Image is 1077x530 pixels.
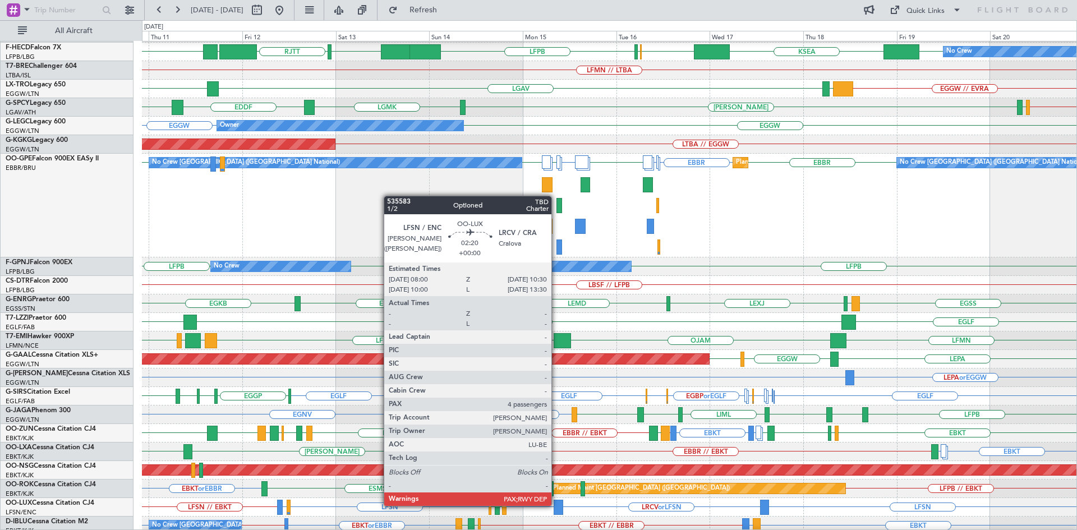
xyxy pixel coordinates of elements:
a: LFPB/LBG [6,286,35,294]
span: T7-EMI [6,333,27,340]
div: [DATE] [144,22,163,32]
div: No Crew [494,258,520,275]
div: Fri 12 [242,31,336,41]
a: EGGW/LTN [6,145,39,154]
a: G-KGKGLegacy 600 [6,137,68,144]
a: G-LEGCLegacy 600 [6,118,66,125]
a: G-SIRSCitation Excel [6,389,70,395]
a: LFSN/ENC [6,508,36,517]
a: EGGW/LTN [6,379,39,387]
a: D-IBLUCessna Citation M2 [6,518,88,525]
div: Thu 18 [803,31,897,41]
a: OO-LXACessna Citation CJ4 [6,444,94,451]
a: G-GAALCessna Citation XLS+ [6,352,98,358]
div: Thu 11 [149,31,242,41]
button: Refresh [383,1,450,19]
a: T7-BREChallenger 604 [6,63,77,70]
a: EBBR/BRU [6,164,36,172]
div: Quick Links [906,6,945,17]
a: EGGW/LTN [6,360,39,368]
div: Owner [220,117,239,134]
input: Trip Number [34,2,99,19]
a: OO-ROKCessna Citation CJ4 [6,481,96,488]
div: Planned Maint [GEOGRAPHIC_DATA] ([GEOGRAPHIC_DATA] National) [736,154,939,171]
a: EBKT/KJK [6,471,34,480]
div: No Crew [GEOGRAPHIC_DATA] ([GEOGRAPHIC_DATA] National) [152,154,340,171]
button: All Aircraft [12,22,122,40]
a: EGSS/STN [6,305,35,313]
span: G-KGKG [6,137,32,144]
a: EBKT/KJK [6,490,34,498]
span: G-ENRG [6,296,32,303]
div: No Crew [214,258,240,275]
a: EGLF/FAB [6,323,35,331]
span: OO-LUX [6,500,32,506]
span: Refresh [400,6,447,14]
span: D-IBLU [6,518,27,525]
span: T7-LZZI [6,315,29,321]
a: CS-DTRFalcon 2000 [6,278,68,284]
span: OO-LXA [6,444,32,451]
span: OO-ROK [6,481,34,488]
span: All Aircraft [29,27,118,35]
div: Mon 15 [523,31,616,41]
div: Tue 16 [616,31,710,41]
span: T7-BRE [6,63,29,70]
span: G-JAGA [6,407,31,414]
div: Sun 14 [429,31,523,41]
span: G-LEGC [6,118,30,125]
span: F-GPNJ [6,259,30,266]
span: [DATE] - [DATE] [191,5,243,15]
a: G-[PERSON_NAME]Cessna Citation XLS [6,370,130,377]
span: OO-ZUN [6,426,34,432]
a: LX-TROLegacy 650 [6,81,66,88]
span: OO-NSG [6,463,34,469]
span: OO-GPE [6,155,32,162]
span: G-SIRS [6,389,27,395]
a: G-SPCYLegacy 650 [6,100,66,107]
span: LX-TRO [6,81,30,88]
div: Sat 13 [336,31,430,41]
div: Planned Maint [GEOGRAPHIC_DATA] ([GEOGRAPHIC_DATA]) [553,480,730,497]
div: Fri 19 [897,31,991,41]
a: G-JAGAPhenom 300 [6,407,71,414]
div: Wed 17 [710,31,803,41]
a: F-HECDFalcon 7X [6,44,61,51]
button: Quick Links [884,1,967,19]
a: EBKT/KJK [6,434,34,443]
a: OO-NSGCessna Citation CJ4 [6,463,96,469]
a: T7-LZZIPraetor 600 [6,315,66,321]
a: LFPB/LBG [6,268,35,276]
a: EBKT/KJK [6,453,34,461]
div: No Crew [946,43,972,60]
a: EGGW/LTN [6,127,39,135]
span: CS-DTR [6,278,30,284]
span: G-SPCY [6,100,30,107]
a: F-GPNJFalcon 900EX [6,259,72,266]
a: EGLF/FAB [6,397,35,405]
a: EGGW/LTN [6,416,39,424]
a: OO-LUXCessna Citation CJ4 [6,500,94,506]
a: LFMN/NCE [6,342,39,350]
a: LTBA/ISL [6,71,31,80]
span: G-[PERSON_NAME] [6,370,68,377]
a: OO-GPEFalcon 900EX EASy II [6,155,99,162]
a: T7-EMIHawker 900XP [6,333,74,340]
span: G-GAAL [6,352,31,358]
a: OO-ZUNCessna Citation CJ4 [6,426,96,432]
a: G-ENRGPraetor 600 [6,296,70,303]
a: LGAV/ATH [6,108,36,117]
a: EGGW/LTN [6,90,39,98]
span: F-HECD [6,44,30,51]
a: LFPB/LBG [6,53,35,61]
